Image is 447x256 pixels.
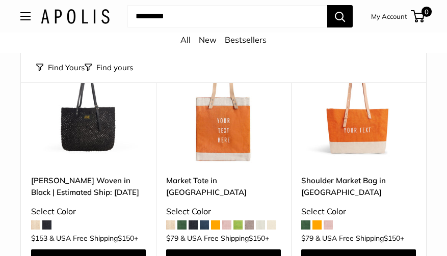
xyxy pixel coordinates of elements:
[301,204,416,219] div: Select Color
[384,234,400,243] span: $150
[31,204,146,219] div: Select Color
[20,12,31,20] button: Open menu
[166,50,281,164] img: description_Make it yours with custom, printed text.
[31,50,146,164] a: Mercado Woven in Black | Estimated Ship: Oct. 26thMercado Woven in Black | Estimated Ship: Oct. 26th
[199,35,217,45] a: New
[371,10,407,22] a: My Account
[41,9,110,24] img: Apolis
[31,234,47,243] span: $153
[301,234,313,243] span: $79
[118,234,134,243] span: $150
[180,35,191,45] a: All
[166,175,281,198] a: Market Tote in [GEOGRAPHIC_DATA]
[315,235,404,242] span: & USA Free Shipping +
[31,175,146,198] a: [PERSON_NAME] Woven in Black | Estimated Ship: [DATE]
[166,204,281,219] div: Select Color
[127,5,327,27] input: Search...
[49,235,138,242] span: & USA Free Shipping +
[327,5,353,27] button: Search
[180,235,269,242] span: & USA Free Shipping +
[301,50,416,164] img: Make it yours with custom, printed text.
[166,50,281,164] a: description_Make it yours with custom, printed text.Market Tote in Citrus
[225,35,267,45] a: Bestsellers
[36,61,85,75] button: Find Yours
[31,50,146,164] img: Mercado Woven in Black | Estimated Ship: Oct. 26th
[301,175,416,198] a: Shoulder Market Bag in [GEOGRAPHIC_DATA]
[422,7,432,17] span: 0
[301,50,416,164] a: Make it yours with custom, printed text.Shoulder Market Bag in Citrus
[412,10,425,22] a: 0
[249,234,265,243] span: $150
[166,234,178,243] span: $79
[85,61,133,75] button: Filter collection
